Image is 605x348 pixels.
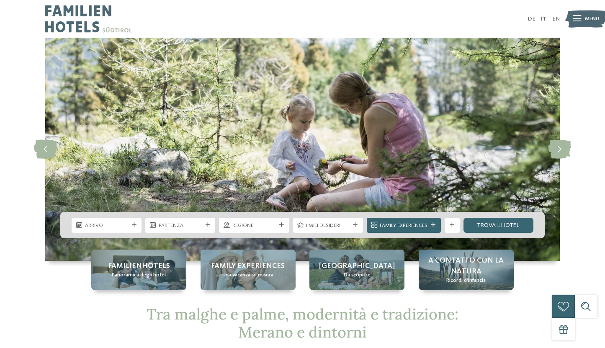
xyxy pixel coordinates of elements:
[528,16,535,22] a: DE
[463,218,533,233] a: trova l’hotel
[552,16,560,22] a: EN
[201,250,296,290] a: Family hotel a Merano: varietà allo stato puro! Family experiences Una vacanza su misura
[319,261,395,271] span: [GEOGRAPHIC_DATA]
[306,222,350,229] span: I miei desideri
[541,16,546,22] a: IT
[344,271,371,279] span: Da scoprire
[108,261,170,271] span: Familienhotels
[45,38,560,261] img: Family hotel a Merano: varietà allo stato puro!
[159,222,202,229] span: Partenza
[309,250,404,290] a: Family hotel a Merano: varietà allo stato puro! [GEOGRAPHIC_DATA] Da scoprire
[222,271,273,279] span: Una vacanza su misura
[380,222,427,229] span: Family Experiences
[91,250,186,290] a: Family hotel a Merano: varietà allo stato puro! Familienhotels Panoramica degli hotel
[232,222,276,229] span: Regione
[85,222,129,229] span: Arrivo
[419,250,514,290] a: Family hotel a Merano: varietà allo stato puro! A contatto con la natura Ricordi d’infanzia
[426,255,506,276] span: A contatto con la natura
[147,304,458,342] span: Tra malghe e palme, modernità e tradizione: Merano e dintorni
[446,277,486,284] span: Ricordi d’infanzia
[211,261,285,271] span: Family experiences
[585,15,599,23] span: Menu
[112,271,166,279] span: Panoramica degli hotel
